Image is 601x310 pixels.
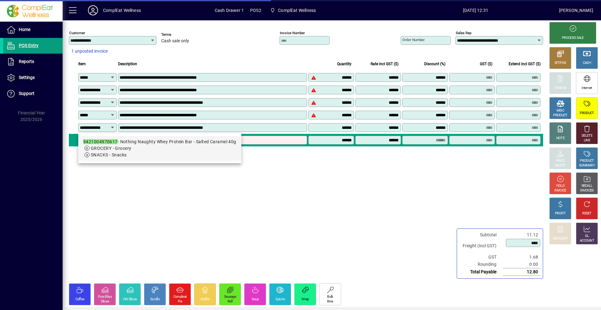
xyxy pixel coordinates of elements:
[250,5,261,15] span: POS2
[503,261,540,268] td: 0.00
[585,234,589,239] div: GL
[555,163,566,168] div: SELECT
[582,134,592,138] div: DELETE
[584,138,590,143] div: LINE
[580,188,593,193] div: INVOICES
[582,184,593,188] div: RECALL
[555,211,566,216] div: PROFIT
[559,5,593,15] div: [PERSON_NAME]
[161,33,199,37] span: Terms
[268,5,318,16] span: ComplEat Wellness
[78,136,241,161] mat-option: 9421004970617 - Nothing Naughty Whey Protein Bar - Salted Caramel 40g
[71,48,108,55] span: 1 unposted invoice
[503,268,540,276] td: 12.80
[19,59,34,64] span: Reports
[150,297,160,302] div: Scrolls
[579,163,595,168] div: SUMMARY
[275,297,285,302] div: Quiche
[69,31,85,35] mat-label: Customer
[201,297,210,302] div: Muffin
[371,60,398,67] span: Rate incl GST ($)
[556,136,564,141] div: NOTE
[19,91,34,96] span: Support
[91,152,127,157] span: SNACKS - Snacks
[503,254,540,261] td: 1.68
[402,38,425,42] mat-label: Order number
[424,60,445,67] span: Discount (%)
[556,184,564,188] div: HOLD
[278,5,316,15] span: ComplEat Wellness
[555,61,566,66] div: EFTPOS
[224,295,236,299] div: Sausage
[562,36,584,40] div: PROCESS SALE
[583,61,591,66] div: CASH
[103,5,141,15] div: ComplEat Wellness
[3,86,63,102] a: Support
[75,297,85,302] div: Coffee
[460,231,503,239] td: Subtotal
[178,299,182,304] div: Pie
[580,159,594,163] div: PRODUCT
[554,188,566,193] div: INVOICE
[3,54,63,70] a: Reports
[580,239,594,243] div: ACCOUNT
[460,239,503,254] td: Freight (Incl GST)
[228,299,233,304] div: Roll
[161,39,189,44] span: Cash sale only
[509,60,541,67] span: Extend incl GST ($)
[301,297,309,302] div: Wrap
[252,297,259,302] div: Soup
[456,31,471,35] mat-label: Sales rep
[101,299,109,304] div: Slices
[337,60,352,67] span: Quantity
[98,295,112,299] div: Pure Bliss
[19,27,30,32] span: Home
[19,75,35,80] span: Settings
[19,43,39,48] span: POS Entry
[215,5,244,15] span: Cash Drawer 1
[83,5,103,16] button: Profile
[83,139,236,145] div: - Nothing Naughty Whey Protein Bar - Salted Caramel 40g
[91,146,131,151] span: GROCERY - Grocery
[392,5,559,15] span: [DATE] 12:31
[78,60,86,67] span: Item
[554,86,567,91] div: CHARGE
[3,70,63,86] a: Settings
[480,60,492,67] span: GST ($)
[460,261,503,268] td: Rounding
[280,31,305,35] mat-label: Invoice number
[580,111,594,116] div: PRODUCT
[582,211,592,216] div: RESET
[173,295,187,299] div: Compleat
[557,108,564,113] div: MISC
[118,60,137,67] span: Description
[460,268,503,276] td: Total Payable
[582,86,592,91] div: Internet
[69,46,110,57] button: 1 unposted invoice
[553,113,567,118] div: PRODUCT
[556,159,565,163] div: PRICE
[83,139,118,144] em: 9421004970617
[327,299,333,304] div: Bins
[123,297,137,302] div: CW Slices
[3,22,63,38] a: Home
[327,295,333,299] div: Bulk
[503,231,540,239] td: 11.12
[553,236,568,241] div: DISCOUNT
[460,254,503,261] td: GST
